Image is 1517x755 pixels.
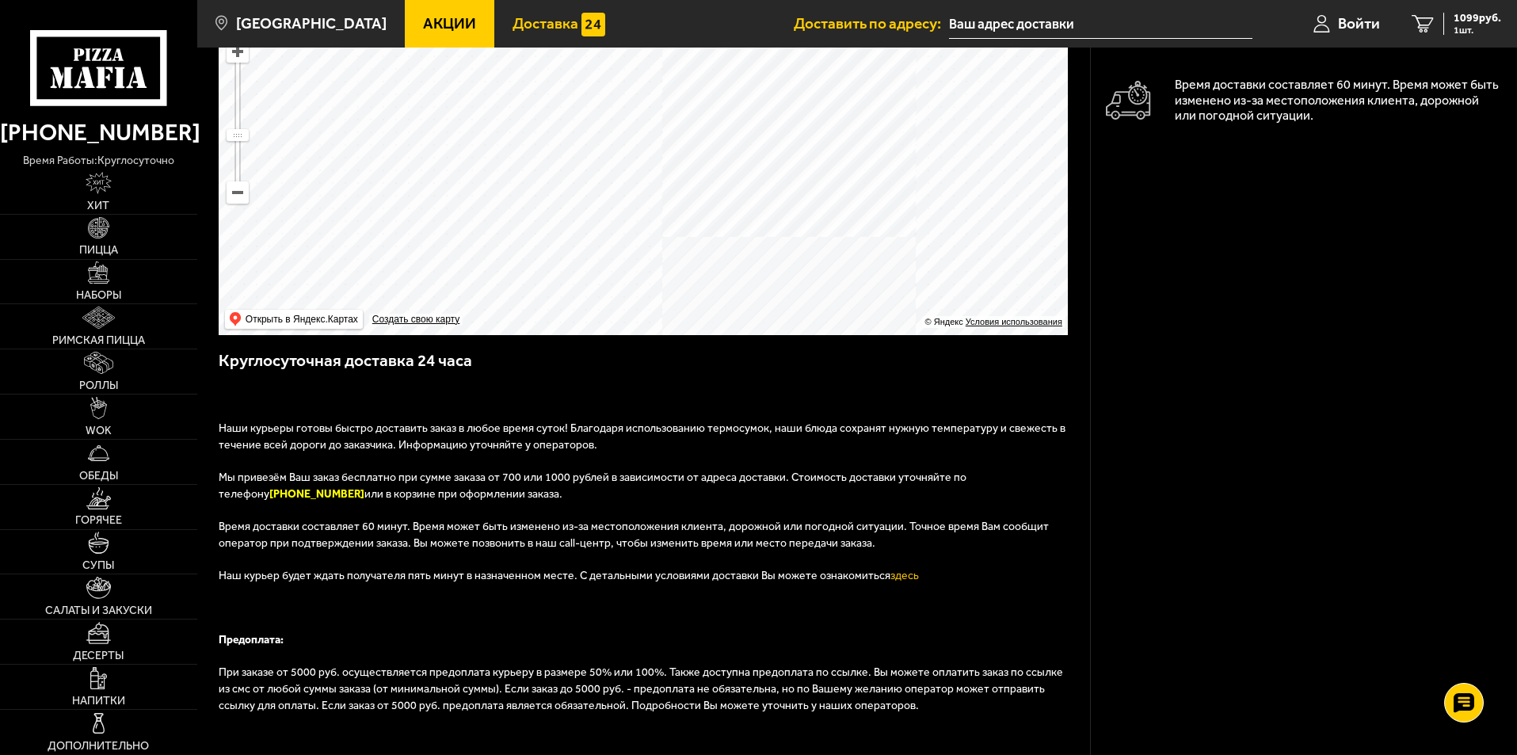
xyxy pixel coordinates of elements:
[1454,25,1501,35] span: 1 шт.
[581,13,605,36] img: 15daf4d41897b9f0e9f617042186c801.svg
[87,200,109,212] span: Хит
[225,310,363,329] ymaps: Открыть в Яндекс.Картах
[513,16,578,31] span: Доставка
[1454,13,1501,24] span: 1099 руб.
[48,741,149,752] span: Дополнительно
[236,16,387,31] span: [GEOGRAPHIC_DATA]
[949,10,1252,39] input: Ваш адрес доставки
[1338,16,1380,31] span: Войти
[45,605,152,616] span: Салаты и закуски
[79,245,118,256] span: Пицца
[890,569,919,582] a: здесь
[423,16,476,31] span: Акции
[794,16,949,31] span: Доставить по адресу:
[219,349,1069,388] h3: Круглосуточная доставка 24 часа
[1106,81,1151,120] img: Автомобиль доставки
[246,310,358,329] ymaps: Открыть в Яндекс.Картах
[219,569,921,582] span: Наш курьер будет ждать получателя пять минут в назначенном месте. С детальными условиями доставки...
[86,425,112,437] span: WOK
[73,650,124,662] span: Десерты
[72,696,125,707] span: Напитки
[82,560,114,571] span: Супы
[79,380,118,391] span: Роллы
[219,665,1063,712] span: При заказе от 5000 руб. осуществляется предоплата курьеру в размере 50% или 100%. Также доступна ...
[1175,77,1502,124] p: Время доставки составляет 60 минут. Время может быть изменено из-за местоположения клиента, дорож...
[369,314,463,326] a: Создать свою карту
[966,317,1062,326] a: Условия использования
[79,471,118,482] span: Обеды
[219,520,1049,550] span: Время доставки составляет 60 минут. Время может быть изменено из-за местоположения клиента, дорож...
[269,487,364,501] b: [PHONE_NUMBER]
[52,335,145,346] span: Римская пицца
[219,471,966,501] span: Мы привезём Ваш заказ бесплатно при сумме заказа от 700 или 1000 рублей в зависимости от адреса д...
[76,290,121,301] span: Наборы
[219,633,284,646] b: Предоплата:
[219,421,1065,452] span: Наши курьеры готовы быстро доставить заказ в любое время суток! Благодаря использованию термосумо...
[75,515,122,526] span: Горячее
[925,317,963,326] ymaps: © Яндекс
